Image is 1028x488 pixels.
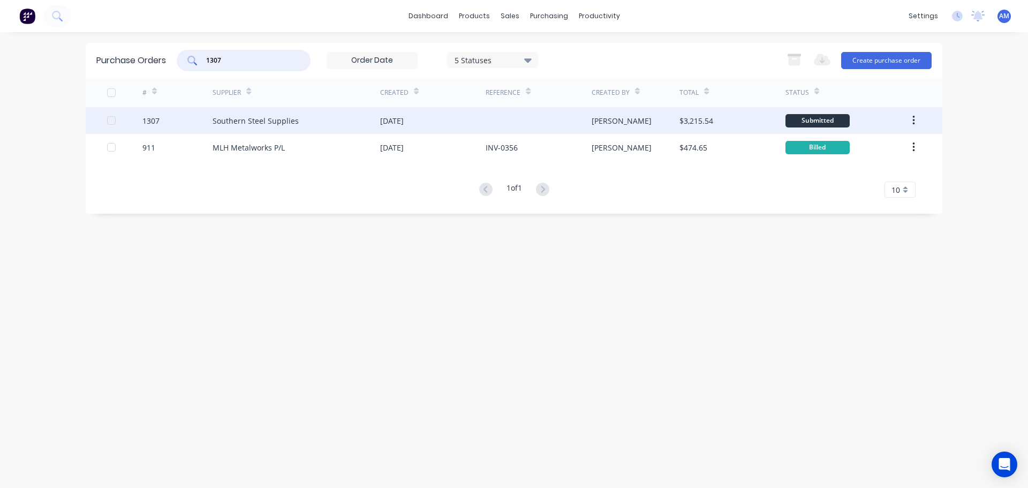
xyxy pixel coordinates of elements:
[785,88,809,97] div: Status
[380,142,404,153] div: [DATE]
[785,141,850,154] div: Billed
[213,115,299,126] div: Southern Steel Supplies
[785,114,850,127] div: Submitted
[592,142,652,153] div: [PERSON_NAME]
[213,142,285,153] div: MLH Metalworks P/L
[903,8,943,24] div: settings
[992,452,1017,477] div: Open Intercom Messenger
[142,88,147,97] div: #
[891,184,900,196] span: 10
[486,142,518,153] div: INV-0356
[525,8,573,24] div: purchasing
[507,182,522,198] div: 1 of 1
[455,54,531,65] div: 5 Statuses
[453,8,495,24] div: products
[142,142,155,153] div: 911
[592,115,652,126] div: [PERSON_NAME]
[486,88,520,97] div: Reference
[573,8,625,24] div: productivity
[96,54,166,67] div: Purchase Orders
[999,11,1009,21] span: AM
[205,55,294,66] input: Search purchase orders...
[19,8,35,24] img: Factory
[679,142,707,153] div: $474.65
[403,8,453,24] a: dashboard
[327,52,417,69] input: Order Date
[380,115,404,126] div: [DATE]
[213,88,241,97] div: Supplier
[142,115,160,126] div: 1307
[592,88,630,97] div: Created By
[495,8,525,24] div: sales
[380,88,409,97] div: Created
[679,88,699,97] div: Total
[679,115,713,126] div: $3,215.54
[841,52,932,69] button: Create purchase order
